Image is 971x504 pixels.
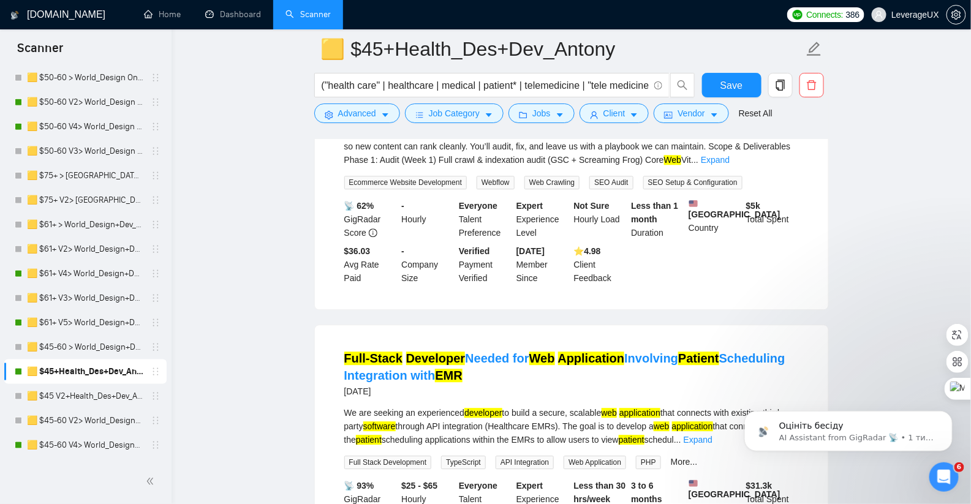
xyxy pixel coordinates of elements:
a: Expand [684,435,712,445]
div: Hourly Load [572,199,629,239]
a: 🟨 $61+ V4> World_Design+Dev_Antony-Full-Stack_General [27,261,143,286]
iframe: Intercom notifications повідомлення [726,385,971,471]
span: Connects: [806,8,843,21]
div: Total Spent [744,199,801,239]
a: searchScanner [285,9,331,20]
button: Save [702,73,761,97]
span: holder [151,293,161,303]
a: 🟨 $50-60 V4> World_Design Only_Roman-Web Design_General [27,115,143,139]
button: setting [946,5,966,24]
b: $25 - $65 [401,481,437,491]
span: TypeScript [441,456,486,469]
button: delete [799,73,824,97]
b: $36.03 [344,246,371,256]
span: caret-down [630,110,638,119]
span: holder [151,244,161,254]
span: user [590,110,599,119]
span: holder [151,195,161,205]
a: 🟨 $45 V2+Health_Des+Dev_Antony [27,384,143,408]
a: 🟨 $61+ V2> World_Design+Dev_Antony-Full-Stack_General [27,237,143,261]
mark: patient [619,435,644,445]
span: idcard [664,110,673,119]
img: logo [10,6,19,25]
input: Scanner name... [321,34,804,64]
span: ... [691,155,698,165]
button: barsJob Categorycaret-down [405,103,504,123]
div: Company Size [399,244,456,285]
b: - [401,246,404,256]
span: holder [151,416,161,426]
span: delete [800,80,823,91]
b: - [401,201,404,211]
a: setting [946,10,966,20]
span: copy [769,80,792,91]
span: search [671,80,694,91]
mark: EMR [435,369,462,382]
span: 6 [954,462,964,472]
a: 🟨 $45+Health_Des+Dev_Antony [27,359,143,384]
button: copy [768,73,793,97]
mark: web [654,421,670,431]
b: Everyone [459,201,497,211]
div: Member Since [514,244,572,285]
a: More... [671,457,698,467]
span: Job Category [429,107,480,120]
div: Hourly [399,199,456,239]
span: holder [151,342,161,352]
span: user [875,10,883,19]
a: 🟨 $61+ V3> World_Design+Dev_Antony-Full-Stack_General [27,286,143,310]
span: Ecommerce Website Development [344,176,467,189]
mark: Developer [406,352,466,365]
mark: application [672,421,713,431]
span: holder [151,318,161,328]
a: 🟨 $45-60 V2> World_Design+Dev_Antony-Front-End_General [27,408,143,433]
b: Not Sure [574,201,610,211]
span: info-circle [654,81,662,89]
a: 🟨 $61+ > World_Design+Dev_Antony-Full-Stack_General [27,213,143,237]
mark: Patient [678,352,719,365]
span: Webflow [477,176,515,189]
span: holder [151,367,161,377]
span: double-left [146,475,158,487]
span: Client [603,107,625,120]
a: 🟨 $45-60 > World_Design+Dev_Antony-Front-End_General [27,335,143,359]
a: 🟨 $75+ > [GEOGRAPHIC_DATA]+[GEOGRAPHIC_DATA]+Dev_Tony-UX/UI_General [27,164,143,188]
span: caret-down [381,110,390,119]
mark: software [363,421,396,431]
div: Avg Rate Paid [342,244,399,285]
span: caret-down [710,110,719,119]
a: 🟨 $50-60 V3> World_Design Only_Roman-Web Design_General [27,139,143,164]
span: Jobs [532,107,551,120]
div: Duration [629,199,686,239]
div: Country [686,199,744,239]
span: ... [674,435,681,445]
a: Reset All [739,107,773,120]
mark: web [602,408,618,418]
span: holder [151,97,161,107]
a: 🟨 $75+ V2> [GEOGRAPHIC_DATA]+[GEOGRAPHIC_DATA]+Dev_Tony-UX/UI_General [27,188,143,213]
span: holder [151,220,161,230]
span: Scanner [7,39,73,65]
span: Save [720,78,742,93]
b: $ 5k [746,201,760,211]
span: folder [519,110,527,119]
mark: application [619,408,660,418]
button: idcardVendorcaret-down [654,103,728,123]
span: info-circle [369,228,377,237]
a: 🟨 $61+ V5> World_Design+Dev_Antony-Full-Stack_General [27,310,143,335]
span: Web Application [564,456,626,469]
mark: Web [529,352,555,365]
a: homeHome [144,9,181,20]
span: bars [415,110,424,119]
a: 🟨 $45-60 V4> World_Design+Dev_Antony-Front-End_General [27,433,143,457]
mark: developer [464,408,502,418]
div: GigRadar Score [342,199,399,239]
b: $ 31.3k [746,481,773,491]
div: [DATE] [344,384,799,399]
b: Verified [459,246,490,256]
mark: patient [356,435,382,445]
